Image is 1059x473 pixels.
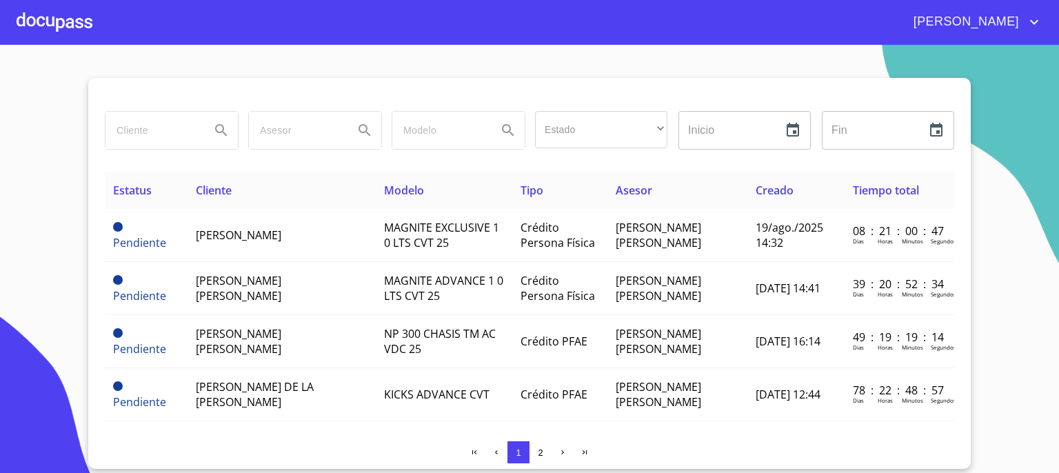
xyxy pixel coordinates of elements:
[384,183,424,198] span: Modelo
[535,111,667,148] div: ​
[853,343,864,351] p: Dias
[902,237,923,245] p: Minutos
[249,112,343,149] input: search
[521,183,543,198] span: Tipo
[113,328,123,338] span: Pendiente
[902,396,923,404] p: Minutos
[756,281,820,296] span: [DATE] 14:41
[521,334,587,349] span: Crédito PFAE
[196,228,281,243] span: [PERSON_NAME]
[384,220,499,250] span: MAGNITE EXCLUSIVE 1 0 LTS CVT 25
[853,290,864,298] p: Dias
[196,273,281,303] span: [PERSON_NAME] [PERSON_NAME]
[616,183,652,198] span: Asesor
[853,276,946,292] p: 39 : 20 : 52 : 34
[113,222,123,232] span: Pendiente
[756,220,823,250] span: 19/ago./2025 14:32
[113,381,123,391] span: Pendiente
[348,114,381,147] button: Search
[492,114,525,147] button: Search
[384,387,490,402] span: KICKS ADVANCE CVT
[113,288,166,303] span: Pendiente
[529,441,552,463] button: 2
[616,379,701,410] span: [PERSON_NAME] [PERSON_NAME]
[196,326,281,356] span: [PERSON_NAME] [PERSON_NAME]
[931,237,956,245] p: Segundos
[931,396,956,404] p: Segundos
[521,387,587,402] span: Crédito PFAE
[853,396,864,404] p: Dias
[384,326,496,356] span: NP 300 CHASIS TM AC VDC 25
[113,275,123,285] span: Pendiente
[756,183,794,198] span: Creado
[516,447,521,458] span: 1
[931,343,956,351] p: Segundos
[196,183,232,198] span: Cliente
[205,114,238,147] button: Search
[903,11,1042,33] button: account of current user
[756,334,820,349] span: [DATE] 16:14
[113,341,166,356] span: Pendiente
[903,11,1026,33] span: [PERSON_NAME]
[853,183,919,198] span: Tiempo total
[902,290,923,298] p: Minutos
[853,237,864,245] p: Dias
[853,223,946,239] p: 08 : 21 : 00 : 47
[113,235,166,250] span: Pendiente
[878,343,893,351] p: Horas
[878,237,893,245] p: Horas
[853,383,946,398] p: 78 : 22 : 48 : 57
[384,273,503,303] span: MAGNITE ADVANCE 1 0 LTS CVT 25
[853,330,946,345] p: 49 : 19 : 19 : 14
[521,273,595,303] span: Crédito Persona Física
[902,343,923,351] p: Minutos
[756,387,820,402] span: [DATE] 12:44
[616,326,701,356] span: [PERSON_NAME] [PERSON_NAME]
[616,220,701,250] span: [PERSON_NAME] [PERSON_NAME]
[507,441,529,463] button: 1
[931,290,956,298] p: Segundos
[878,290,893,298] p: Horas
[878,396,893,404] p: Horas
[616,273,701,303] span: [PERSON_NAME] [PERSON_NAME]
[113,394,166,410] span: Pendiente
[521,220,595,250] span: Crédito Persona Física
[538,447,543,458] span: 2
[105,112,199,149] input: search
[113,183,152,198] span: Estatus
[392,112,486,149] input: search
[196,379,314,410] span: [PERSON_NAME] DE LA [PERSON_NAME]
